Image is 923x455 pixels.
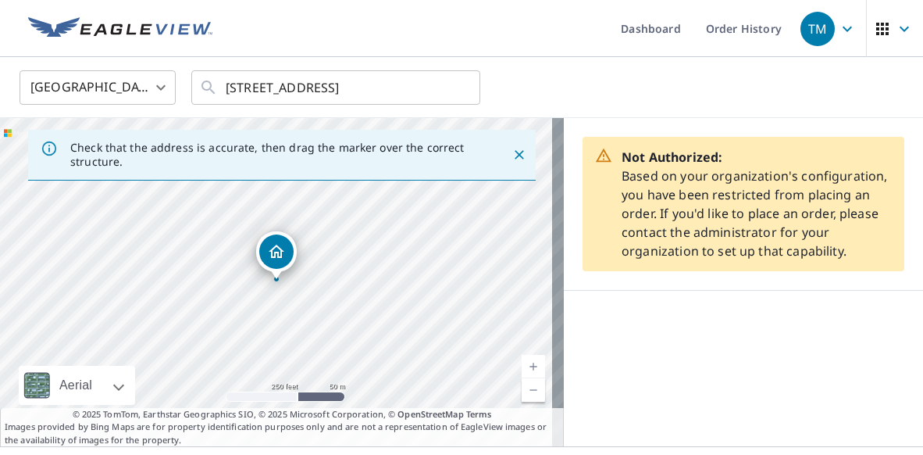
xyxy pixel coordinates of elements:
div: Aerial [19,366,135,405]
div: TM [800,12,835,46]
div: Aerial [55,366,97,405]
img: EV Logo [28,17,212,41]
button: Close [509,145,529,165]
a: Current Level 17, Zoom Out [522,378,545,402]
strong: Not Authorized: [622,149,722,166]
a: Terms [466,408,492,420]
p: Check that the address is accurate, then drag the marker over the correct structure. [70,141,484,169]
span: © 2025 TomTom, Earthstar Geographics SIO, © 2025 Microsoft Corporation, © [73,408,492,421]
input: Search by address or latitude-longitude [226,66,448,109]
div: [GEOGRAPHIC_DATA] [20,66,176,109]
a: OpenStreetMap [397,408,463,420]
p: Based on your organization's configuration, you have been restricted from placing an order. If yo... [622,148,892,260]
a: Current Level 17, Zoom In [522,355,545,378]
div: Dropped pin, building 1, Residential property, 1773 State Highway 420 Massena, NY 13662 [256,231,297,280]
